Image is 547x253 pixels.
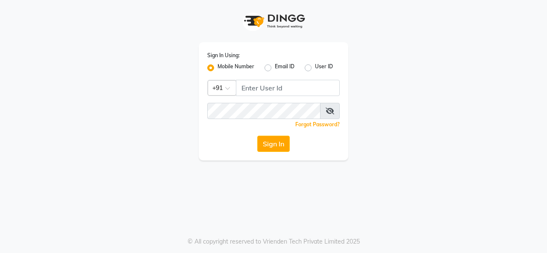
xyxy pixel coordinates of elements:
[315,63,333,73] label: User ID
[295,121,340,128] a: Forgot Password?
[239,9,308,34] img: logo1.svg
[275,63,294,73] label: Email ID
[257,136,290,152] button: Sign In
[218,63,254,73] label: Mobile Number
[207,52,240,59] label: Sign In Using:
[236,80,340,96] input: Username
[207,103,321,119] input: Username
